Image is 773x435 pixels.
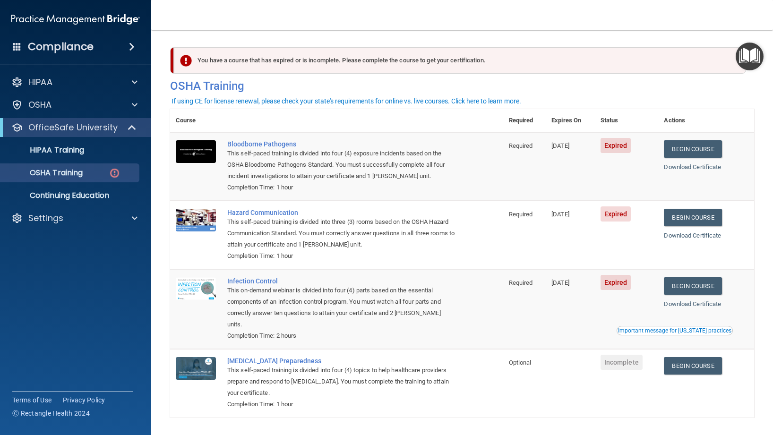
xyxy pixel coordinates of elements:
div: If using CE for license renewal, please check your state's requirements for online vs. live cours... [172,98,521,104]
span: Ⓒ Rectangle Health 2024 [12,409,90,418]
span: Required [509,142,533,149]
a: Settings [11,213,137,224]
a: Download Certificate [664,300,721,307]
div: Completion Time: 1 hour [227,250,456,262]
span: [DATE] [551,211,569,218]
a: Terms of Use [12,395,52,405]
span: Required [509,279,533,286]
p: OfficeSafe University [28,122,118,133]
button: Read this if you are a dental practitioner in the state of CA [617,326,733,335]
span: Optional [509,359,532,366]
span: Incomplete [601,355,643,370]
p: Settings [28,213,63,224]
th: Status [595,109,659,132]
th: Course [170,109,222,132]
p: HIPAA Training [6,145,84,155]
p: OSHA [28,99,52,111]
span: Expired [601,206,631,222]
span: Expired [601,138,631,153]
a: Download Certificate [664,163,721,171]
div: This self-paced training is divided into three (3) rooms based on the OSHA Hazard Communication S... [227,216,456,250]
div: Important message for [US_STATE] practices [618,328,731,333]
span: Required [509,211,533,218]
a: Begin Course [664,357,721,375]
a: Hazard Communication [227,209,456,216]
a: Download Certificate [664,232,721,239]
button: If using CE for license renewal, please check your state's requirements for online vs. live cours... [170,96,523,106]
a: OSHA [11,99,137,111]
h4: Compliance [28,40,94,53]
th: Expires On [546,109,595,132]
p: Continuing Education [6,191,135,200]
a: Begin Course [664,209,721,226]
div: You have a course that has expired or is incomplete. Please complete the course to get your certi... [174,47,746,74]
div: Completion Time: 1 hour [227,182,456,193]
th: Required [503,109,546,132]
a: [MEDICAL_DATA] Preparedness [227,357,456,365]
p: OSHA Training [6,168,83,178]
img: PMB logo [11,10,140,29]
div: Completion Time: 1 hour [227,399,456,410]
p: HIPAA [28,77,52,88]
img: exclamation-circle-solid-danger.72ef9ffc.png [180,55,192,67]
button: Open Resource Center [736,43,764,70]
iframe: Drift Widget Chat Controller [610,368,762,406]
a: OfficeSafe University [11,122,137,133]
a: Begin Course [664,140,721,158]
span: [DATE] [551,279,569,286]
span: Expired [601,275,631,290]
a: Infection Control [227,277,456,285]
div: This self-paced training is divided into four (4) exposure incidents based on the OSHA Bloodborne... [227,148,456,182]
a: Begin Course [664,277,721,295]
img: danger-circle.6113f641.png [109,167,120,179]
a: Bloodborne Pathogens [227,140,456,148]
a: Privacy Policy [63,395,105,405]
div: Completion Time: 2 hours [227,330,456,341]
a: HIPAA [11,77,137,88]
th: Actions [658,109,754,132]
div: This self-paced training is divided into four (4) topics to help healthcare providers prepare and... [227,365,456,399]
span: [DATE] [551,142,569,149]
div: This on-demand webinar is divided into four (4) parts based on the essential components of an inf... [227,285,456,330]
h4: OSHA Training [170,79,754,93]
